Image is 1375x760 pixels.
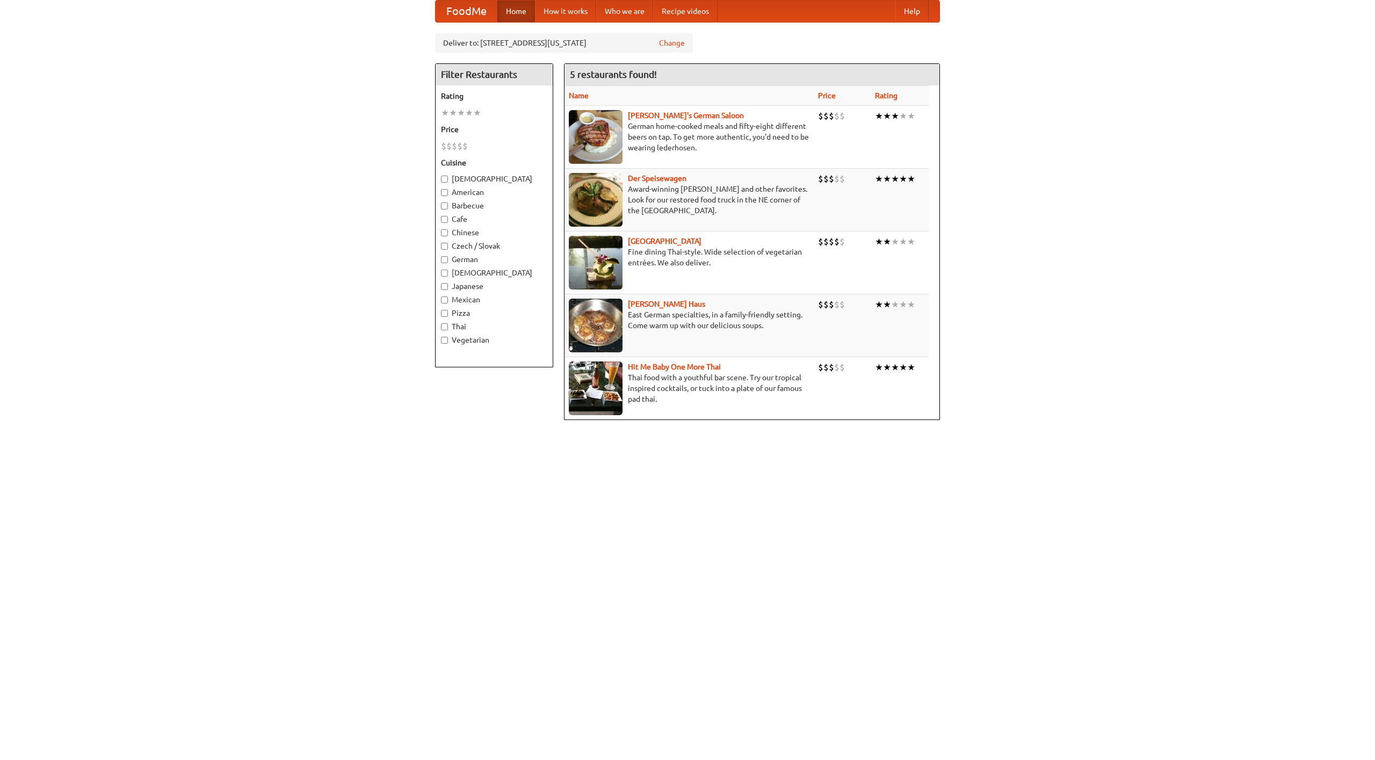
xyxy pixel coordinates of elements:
input: Thai [441,323,448,330]
input: Pizza [441,310,448,317]
li: ★ [907,299,915,310]
li: ★ [875,361,883,373]
li: $ [823,236,829,248]
li: ★ [473,107,481,119]
li: $ [818,173,823,185]
li: $ [829,299,834,310]
li: $ [823,110,829,122]
li: ★ [875,236,883,248]
h5: Rating [441,91,547,102]
li: ★ [907,110,915,122]
li: $ [823,361,829,373]
li: $ [829,361,834,373]
label: Mexican [441,294,547,305]
a: Home [497,1,535,22]
p: Fine dining Thai-style. Wide selection of vegetarian entrées. We also deliver. [569,247,809,268]
li: $ [446,140,452,152]
a: How it works [535,1,596,22]
p: German home-cooked meals and fifty-eight different beers on tap. To get more authentic, you'd nee... [569,121,809,153]
label: Cafe [441,214,547,225]
li: $ [840,299,845,310]
li: $ [840,236,845,248]
li: ★ [875,173,883,185]
a: Who we are [596,1,653,22]
img: speisewagen.jpg [569,173,623,227]
li: ★ [899,361,907,373]
li: ★ [883,299,891,310]
label: Pizza [441,308,547,319]
p: East German specialties, in a family-friendly setting. Come warm up with our delicious soups. [569,309,809,331]
label: [DEMOGRAPHIC_DATA] [441,267,547,278]
a: [PERSON_NAME] Haus [628,300,705,308]
li: $ [441,140,446,152]
label: Vegetarian [441,335,547,345]
h4: Filter Restaurants [436,64,553,85]
label: American [441,187,547,198]
a: Rating [875,91,898,100]
li: $ [823,173,829,185]
li: ★ [883,236,891,248]
li: ★ [907,173,915,185]
li: ★ [907,236,915,248]
p: Award-winning [PERSON_NAME] and other favorites. Look for our restored food truck in the NE corne... [569,184,809,216]
label: Thai [441,321,547,332]
li: ★ [457,107,465,119]
a: Price [818,91,836,100]
li: $ [834,361,840,373]
a: [GEOGRAPHIC_DATA] [628,237,701,245]
li: $ [457,140,462,152]
li: $ [452,140,457,152]
img: satay.jpg [569,236,623,289]
li: $ [840,361,845,373]
li: $ [818,299,823,310]
a: Recipe videos [653,1,718,22]
input: Czech / Slovak [441,243,448,250]
input: Barbecue [441,202,448,209]
li: ★ [899,299,907,310]
input: Mexican [441,296,448,303]
label: Czech / Slovak [441,241,547,251]
a: Name [569,91,589,100]
li: ★ [899,173,907,185]
label: German [441,254,547,265]
h5: Price [441,124,547,135]
label: [DEMOGRAPHIC_DATA] [441,173,547,184]
li: ★ [907,361,915,373]
li: ★ [891,173,899,185]
input: Japanese [441,283,448,290]
a: Der Speisewagen [628,174,686,183]
li: ★ [883,110,891,122]
li: ★ [883,173,891,185]
ng-pluralize: 5 restaurants found! [570,69,657,79]
li: ★ [883,361,891,373]
img: babythai.jpg [569,361,623,415]
input: Cafe [441,216,448,223]
li: ★ [891,299,899,310]
li: $ [840,110,845,122]
li: ★ [891,236,899,248]
li: $ [818,361,823,373]
a: Hit Me Baby One More Thai [628,363,721,371]
p: Thai food with a youthful bar scene. Try our tropical inspired cocktails, or tuck into a plate of... [569,372,809,404]
li: $ [834,173,840,185]
li: $ [818,236,823,248]
img: kohlhaus.jpg [569,299,623,352]
input: German [441,256,448,263]
li: ★ [891,361,899,373]
li: ★ [875,299,883,310]
a: Change [659,38,685,48]
li: $ [818,110,823,122]
li: $ [829,173,834,185]
a: Help [895,1,929,22]
li: ★ [875,110,883,122]
img: esthers.jpg [569,110,623,164]
input: American [441,189,448,196]
a: FoodMe [436,1,497,22]
a: [PERSON_NAME]'s German Saloon [628,111,744,120]
li: $ [834,110,840,122]
li: $ [829,236,834,248]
